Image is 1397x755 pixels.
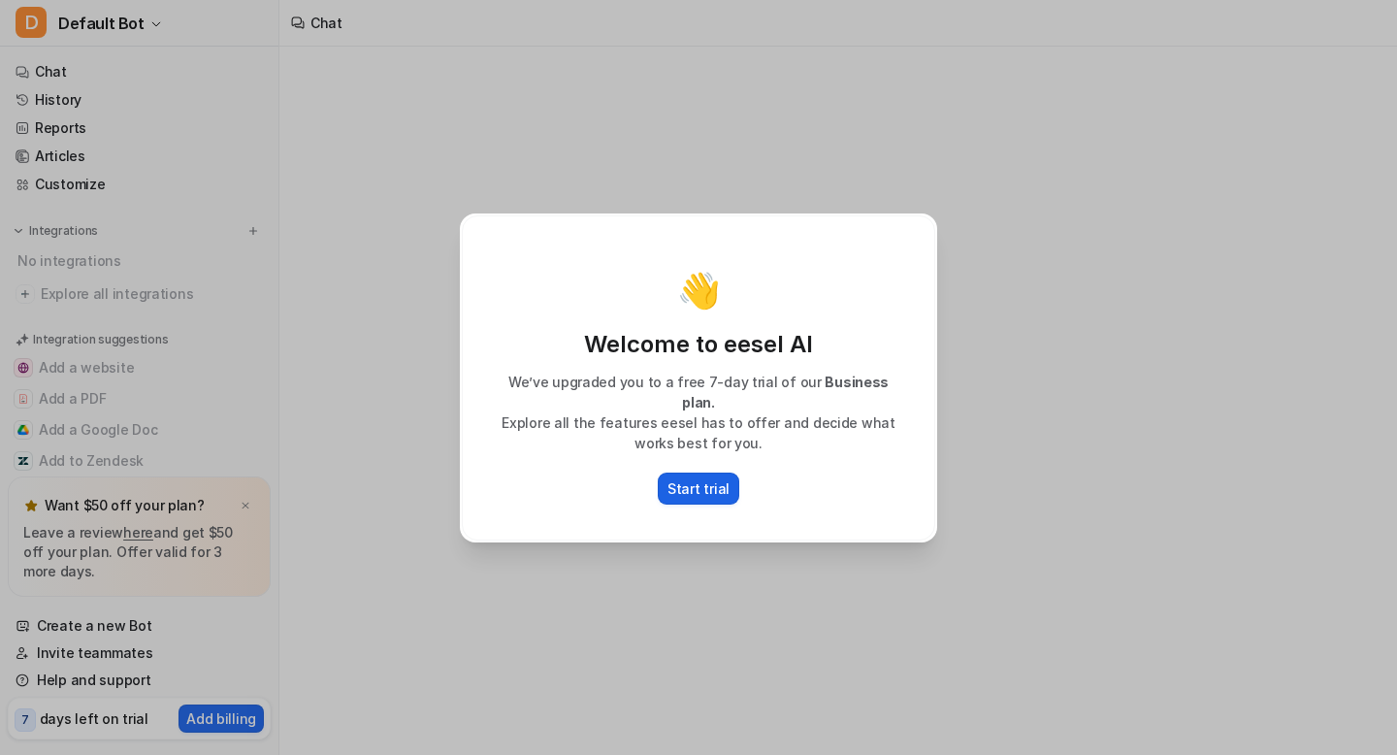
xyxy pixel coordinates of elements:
p: Start trial [667,478,730,499]
button: Start trial [658,473,739,505]
p: Explore all the features eesel has to offer and decide what works best for you. [482,412,915,453]
p: 👋 [677,271,721,310]
p: Welcome to eesel AI [482,329,915,360]
p: We’ve upgraded you to a free 7-day trial of our [482,372,915,412]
